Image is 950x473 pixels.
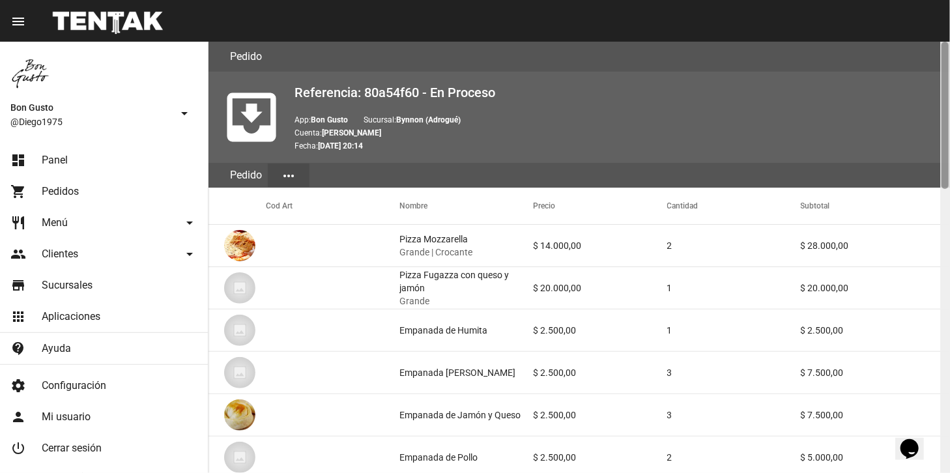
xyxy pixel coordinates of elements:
div: Empanada de Pollo [399,451,478,464]
mat-header-cell: Cod Art [266,188,399,224]
mat-icon: settings [10,378,26,394]
mat-icon: shopping_cart [10,184,26,199]
span: Ayuda [42,342,71,355]
mat-header-cell: Subtotal [801,188,950,224]
b: [DATE] 20:14 [318,141,363,150]
mat-icon: power_settings_new [10,440,26,456]
span: Configuración [42,379,106,392]
div: Pizza Mozzarella [399,233,472,259]
span: Aplicaciones [42,310,100,323]
mat-cell: $ 2.500,00 [801,309,950,351]
mat-icon: move_to_inbox [219,85,284,150]
div: Empanada [PERSON_NAME] [399,366,515,379]
mat-cell: $ 7.500,00 [801,394,950,436]
mat-icon: menu [10,14,26,29]
h3: Pedido [230,48,262,66]
mat-cell: 1 [667,267,801,309]
mat-cell: $ 14.000,00 [533,225,667,266]
img: 8570adf9-ca52-4367-b116-ae09c64cf26e.jpg [10,52,52,94]
span: Grande | Crocante [399,246,472,259]
span: Grande [399,294,533,308]
mat-icon: arrow_drop_down [177,106,192,121]
mat-cell: $ 2.500,00 [533,309,667,351]
div: Empanada de Jamón y Queso [399,408,521,422]
p: Cuenta: [295,126,940,139]
mat-header-cell: Cantidad [667,188,801,224]
mat-icon: more_horiz [281,168,296,184]
span: Mi usuario [42,410,91,423]
mat-icon: apps [10,309,26,324]
span: Sucursales [42,279,93,292]
mat-icon: arrow_drop_down [182,215,197,231]
mat-header-cell: Nombre [399,188,533,224]
mat-icon: person [10,409,26,425]
mat-cell: 2 [667,225,801,266]
mat-cell: $ 28.000,00 [801,225,950,266]
mat-icon: contact_support [10,341,26,356]
mat-icon: restaurant [10,215,26,231]
div: Empanada de Humita [399,324,487,337]
mat-icon: dashboard [10,152,26,168]
mat-cell: $ 20.000,00 [801,267,950,309]
mat-cell: 1 [667,309,801,351]
p: App: Sucursal: [295,113,940,126]
button: Elegir sección [268,164,309,187]
span: Menú [42,216,68,229]
span: Cerrar sesión [42,442,102,455]
iframe: chat widget [895,421,937,460]
mat-cell: $ 2.500,00 [533,394,667,436]
mat-icon: arrow_drop_down [182,246,197,262]
span: Panel [42,154,68,167]
img: 07c47add-75b0-4ce5-9aba-194f44787723.jpg [224,315,255,346]
mat-icon: people [10,246,26,262]
img: 07c47add-75b0-4ce5-9aba-194f44787723.jpg [224,272,255,304]
mat-cell: 3 [667,394,801,436]
mat-cell: 3 [667,352,801,394]
h2: Referencia: 80a54f60 - En Proceso [295,82,940,103]
mat-cell: $ 7.500,00 [801,352,950,394]
span: @Diego1975 [10,115,171,128]
img: 07c47add-75b0-4ce5-9aba-194f44787723.jpg [224,357,255,388]
img: 21aa9529-891a-449f-ad18-561bb456271f.jpg [224,230,255,261]
span: Clientes [42,248,78,261]
mat-header-cell: Precio [533,188,667,224]
b: [PERSON_NAME] [322,128,381,137]
b: Bon Gusto [311,115,348,124]
img: 07c47add-75b0-4ce5-9aba-194f44787723.jpg [224,442,255,473]
mat-icon: store [10,278,26,293]
span: Pedidos [42,185,79,198]
b: Bynnon (Adrogué) [396,115,461,124]
img: 5b7eafec-7107-4ae9-ad5c-64f5fde03882.jpg [224,399,255,431]
p: Fecha: [295,139,940,152]
span: Bon Gusto [10,100,171,115]
div: Pedido [224,163,268,188]
mat-cell: $ 2.500,00 [533,352,667,394]
mat-cell: $ 20.000,00 [533,267,667,309]
div: Pizza Fugazza con queso y jamón [399,268,533,308]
